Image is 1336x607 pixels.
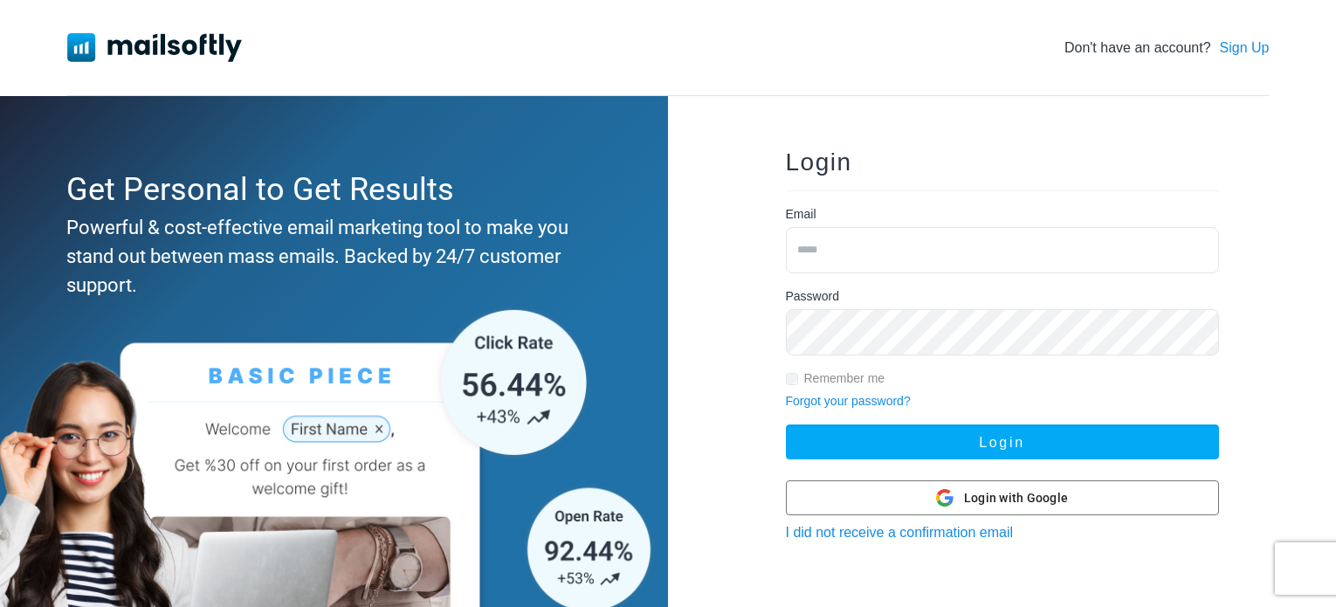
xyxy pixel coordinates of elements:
button: Login with Google [786,480,1219,515]
div: Get Personal to Get Results [66,166,594,213]
label: Email [786,205,816,224]
a: Forgot your password? [786,394,911,408]
a: I did not receive a confirmation email [786,525,1014,540]
span: Login [786,148,852,176]
label: Remember me [804,369,885,388]
label: Password [786,287,839,306]
div: Don't have an account? [1064,38,1270,59]
img: Mailsoftly [67,33,242,61]
span: Login with Google [964,489,1068,507]
div: Powerful & cost-effective email marketing tool to make you stand out between mass emails. Backed ... [66,213,594,300]
a: Sign Up [1220,38,1270,59]
button: Login [786,424,1219,459]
